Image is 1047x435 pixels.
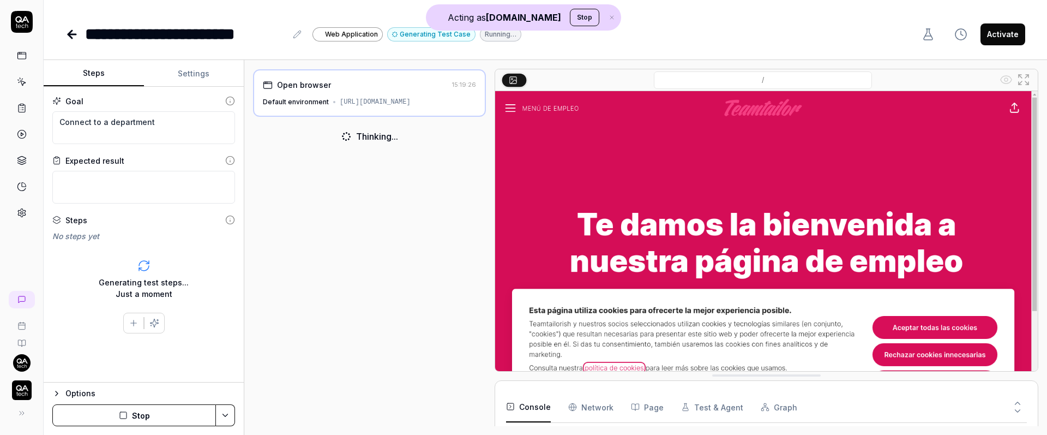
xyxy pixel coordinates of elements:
[52,230,235,242] div: No steps yet
[568,392,613,422] button: Network
[65,387,235,400] div: Options
[631,392,664,422] button: Page
[312,27,383,41] a: Web Application
[44,61,144,87] button: Steps
[387,27,476,41] button: Generating Test Case
[948,23,974,45] button: View version history
[1015,71,1032,88] button: Open in full screen
[12,380,32,400] img: QA Tech Logo
[761,392,797,422] button: Graph
[65,214,87,226] div: Steps
[480,27,521,41] div: Running…
[99,277,189,300] div: Generating test steps... Just a moment
[570,9,599,26] button: Stop
[263,97,329,107] div: Default environment
[356,130,398,143] div: Thinking...
[452,81,476,88] time: 15:19:26
[277,79,331,91] div: Open browser
[325,29,378,39] span: Web Application
[980,23,1025,45] button: Activate
[144,61,244,87] button: Settings
[65,155,124,166] div: Expected result
[495,91,1038,431] img: Screenshot
[52,387,235,400] button: Options
[340,97,411,107] div: [URL][DOMAIN_NAME]
[4,313,39,330] a: Book a call with us
[506,392,551,422] button: Console
[4,330,39,348] a: Documentation
[52,404,216,426] button: Stop
[65,96,83,107] div: Goal
[681,392,743,422] button: Test & Agent
[4,372,39,402] button: QA Tech Logo
[9,291,35,308] a: New conversation
[13,354,31,372] img: 7ccf6c19-61ad-4a6c-8811-018b02a1b829.jpg
[997,71,1015,88] button: Show all interative elements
